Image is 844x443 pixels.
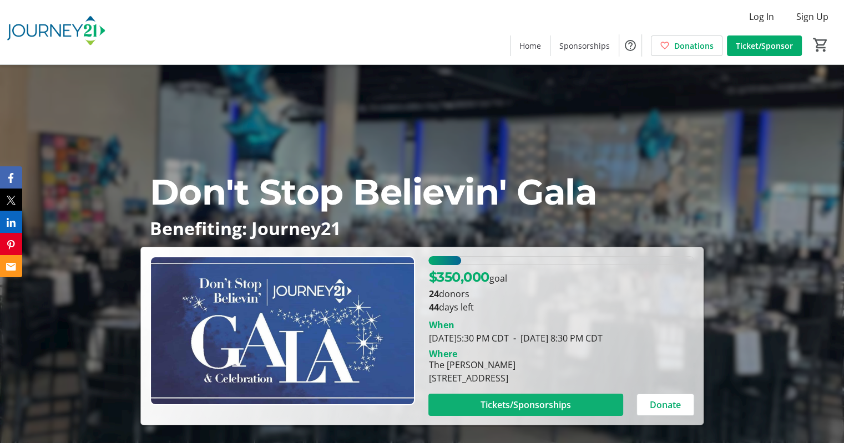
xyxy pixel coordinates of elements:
b: 24 [428,288,438,300]
button: Tickets/Sponsorships [428,394,623,416]
button: Help [619,34,641,57]
span: $350,000 [428,269,489,285]
div: 12.176645714285716% of fundraising goal reached [428,256,694,265]
p: donors [428,287,694,301]
span: Home [519,40,541,52]
a: Donations [651,35,722,56]
span: 44 [428,301,438,313]
p: days left [428,301,694,314]
span: Tickets/Sponsorships [481,398,571,411]
span: Sign Up [796,10,828,23]
img: Journey21's Logo [7,4,105,60]
span: Ticket/Sponsor [736,40,793,52]
div: When [428,318,454,332]
span: Sponsorships [559,40,610,52]
button: Sign Up [787,8,837,26]
button: Cart [811,35,831,55]
span: Donations [674,40,714,52]
span: Donate [650,398,681,411]
div: [STREET_ADDRESS] [428,371,515,385]
a: Sponsorships [550,35,619,56]
div: The [PERSON_NAME] [428,358,515,371]
span: - [508,332,520,344]
button: Donate [636,394,694,416]
span: [DATE] 5:30 PM CDT [428,332,508,344]
p: Benefiting: Journey21 [149,218,694,238]
img: Campaign CTA Media Photo [150,256,415,405]
p: Don't Stop Believin' Gala [149,165,694,218]
p: goal [428,267,507,287]
span: [DATE] 8:30 PM CDT [508,332,602,344]
div: Where [428,349,457,358]
a: Ticket/Sponsor [727,35,802,56]
button: Log In [740,8,783,26]
span: Log In [749,10,774,23]
a: Home [511,35,550,56]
